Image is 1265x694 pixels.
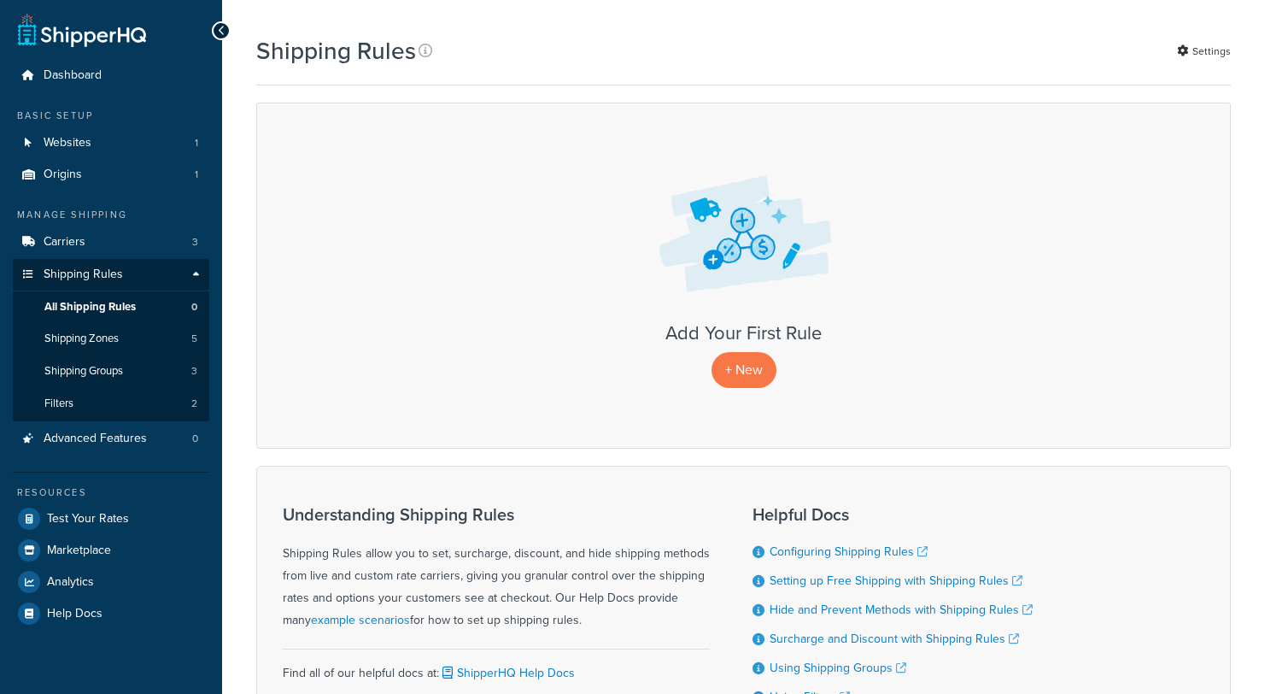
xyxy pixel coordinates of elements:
[439,664,575,682] a: ShipperHQ Help Docs
[283,505,710,524] h3: Understanding Shipping Rules
[274,323,1213,344] h3: Add Your First Rule
[13,226,209,258] li: Carriers
[44,364,123,379] span: Shipping Groups
[770,543,928,561] a: Configuring Shipping Rules
[770,659,906,677] a: Using Shipping Groups
[191,332,197,346] span: 5
[256,34,416,68] h1: Shipping Rules
[44,68,102,83] span: Dashboard
[44,397,73,411] span: Filters
[13,259,209,421] li: Shipping Rules
[13,226,209,258] a: Carriers 3
[13,356,209,387] li: Shipping Groups
[13,60,209,91] a: Dashboard
[770,601,1033,619] a: Hide and Prevent Methods with Shipping Rules
[725,360,763,379] span: + New
[753,505,1033,524] h3: Helpful Docs
[770,572,1022,590] a: Setting up Free Shipping with Shipping Rules
[311,611,410,629] a: example scenarios
[191,364,197,379] span: 3
[13,208,209,222] div: Manage Shipping
[44,235,85,250] span: Carriers
[13,159,209,191] li: Origins
[195,136,198,150] span: 1
[47,607,102,621] span: Help Docs
[13,485,209,500] div: Resources
[13,323,209,355] a: Shipping Zones 5
[13,535,209,566] a: Marketplace
[44,168,82,182] span: Origins
[283,649,710,685] div: Find all of our helpful docs at:
[195,168,198,182] span: 1
[192,432,198,446] span: 0
[44,268,123,282] span: Shipping Rules
[13,423,209,455] li: Advanced Features
[18,13,146,47] a: ShipperHQ Home
[13,356,209,387] a: Shipping Groups 3
[44,136,91,150] span: Websites
[13,127,209,159] li: Websites
[283,505,710,632] div: Shipping Rules allow you to set, surcharge, discount, and hide shipping methods from live and cus...
[1177,39,1231,63] a: Settings
[191,300,197,315] span: 0
[13,388,209,420] li: Filters
[44,432,147,446] span: Advanced Features
[13,291,209,323] li: All Shipping Rules
[47,512,129,526] span: Test Your Rates
[44,300,136,315] span: All Shipping Rules
[13,127,209,159] a: Websites 1
[13,109,209,123] div: Basic Setup
[47,575,94,590] span: Analytics
[192,235,198,250] span: 3
[47,544,111,558] span: Marketplace
[712,352,776,387] a: + New
[13,598,209,629] a: Help Docs
[13,423,209,455] a: Advanced Features 0
[13,159,209,191] a: Origins 1
[13,259,209,291] a: Shipping Rules
[44,332,119,346] span: Shipping Zones
[13,503,209,534] a: Test Your Rates
[191,397,197,411] span: 2
[13,388,209,420] a: Filters 2
[13,567,209,597] a: Analytics
[13,291,209,323] a: All Shipping Rules 0
[13,323,209,355] li: Shipping Zones
[770,630,1019,648] a: Surcharge and Discount with Shipping Rules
